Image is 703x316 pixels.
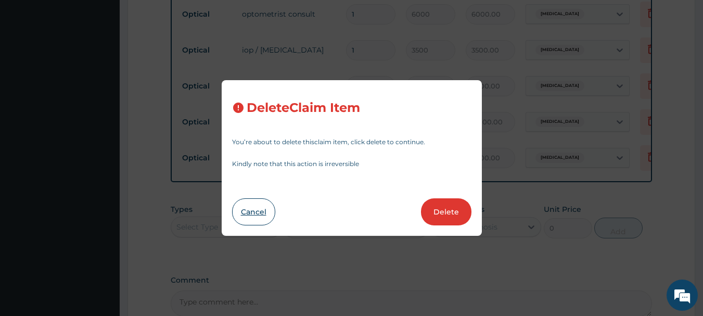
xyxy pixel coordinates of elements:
[232,161,471,167] p: Kindly note that this action is irreversible
[247,101,360,115] h3: Delete Claim Item
[232,139,471,145] p: You’re about to delete this claim item , click delete to continue.
[60,93,144,198] span: We're online!
[171,5,196,30] div: Minimize live chat window
[19,52,42,78] img: d_794563401_company_1708531726252_794563401
[5,208,198,244] textarea: Type your message and hit 'Enter'
[232,198,275,225] button: Cancel
[54,58,175,72] div: Chat with us now
[421,198,471,225] button: Delete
